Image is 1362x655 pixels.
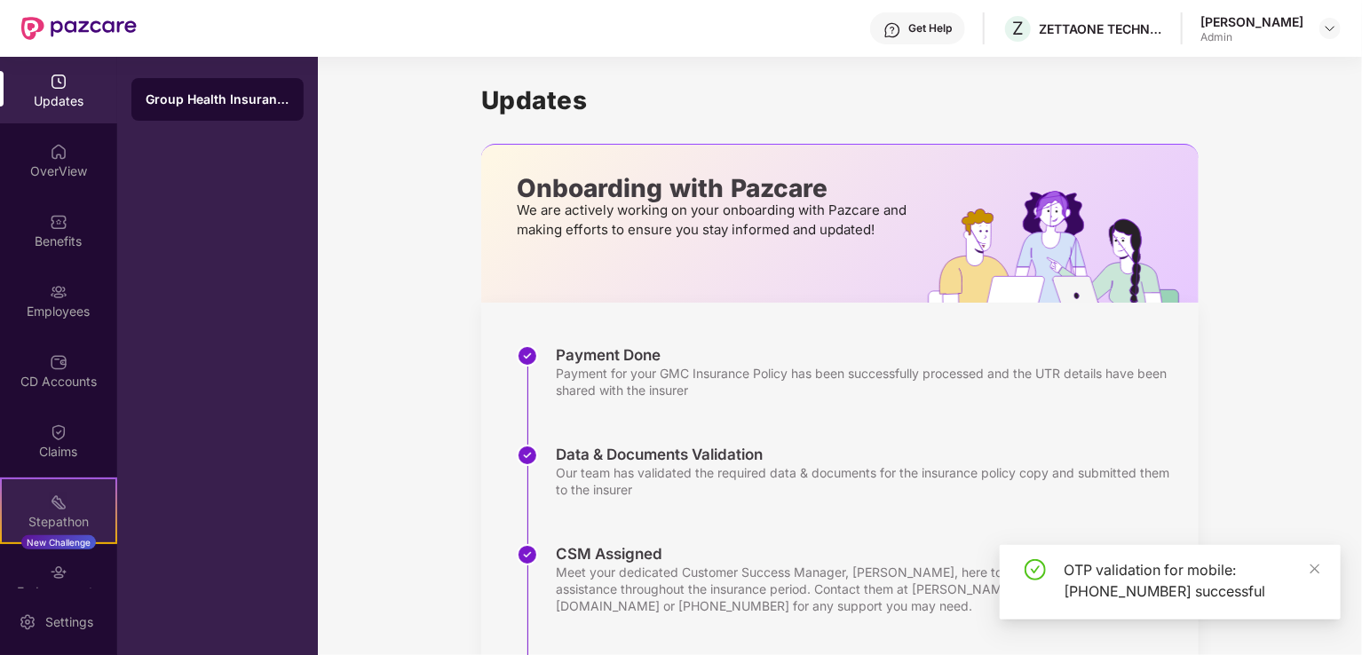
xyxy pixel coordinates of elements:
[1309,563,1321,575] span: close
[50,493,67,511] img: svg+xml;base64,PHN2ZyB4bWxucz0iaHR0cDovL3d3dy53My5vcmcvMjAwMC9zdmciIHdpZHRoPSIyMSIgaGVpZ2h0PSIyMC...
[50,213,67,231] img: svg+xml;base64,PHN2ZyBpZD0iQmVuZWZpdHMiIHhtbG5zPSJodHRwOi8vd3d3LnczLm9yZy8yMDAwL3N2ZyIgd2lkdGg9Ij...
[40,613,99,631] div: Settings
[556,544,1181,564] div: CSM Assigned
[19,613,36,631] img: svg+xml;base64,PHN2ZyBpZD0iU2V0dGluZy0yMHgyMCIgeG1sbnM9Imh0dHA6Ly93d3cudzMub3JnLzIwMDAvc3ZnIiB3aW...
[883,21,901,39] img: svg+xml;base64,PHN2ZyBpZD0iSGVscC0zMngzMiIgeG1sbnM9Imh0dHA6Ly93d3cudzMub3JnLzIwMDAvc3ZnIiB3aWR0aD...
[50,423,67,441] img: svg+xml;base64,PHN2ZyBpZD0iQ2xhaW0iIHhtbG5zPSJodHRwOi8vd3d3LnczLm9yZy8yMDAwL3N2ZyIgd2lkdGg9IjIwIi...
[50,353,67,371] img: svg+xml;base64,PHN2ZyBpZD0iQ0RfQWNjb3VudHMiIGRhdGEtbmFtZT0iQ0QgQWNjb3VudHMiIHhtbG5zPSJodHRwOi8vd3...
[1039,20,1163,37] div: ZETTAONE TECHNOLOGIES INDIA PRIVATE LIMITED
[1200,13,1303,30] div: [PERSON_NAME]
[928,191,1199,303] img: hrOnboarding
[556,365,1181,399] div: Payment for your GMC Insurance Policy has been successfully processed and the UTR details have be...
[517,201,912,240] p: We are actively working on your onboarding with Pazcare and making efforts to ensure you stay inf...
[50,564,67,581] img: svg+xml;base64,PHN2ZyBpZD0iRW5kb3JzZW1lbnRzIiB4bWxucz0iaHR0cDovL3d3dy53My5vcmcvMjAwMC9zdmciIHdpZH...
[556,564,1181,614] div: Meet your dedicated Customer Success Manager, [PERSON_NAME], here to provide updates and assistan...
[556,345,1181,365] div: Payment Done
[517,180,912,196] p: Onboarding with Pazcare
[1323,21,1337,36] img: svg+xml;base64,PHN2ZyBpZD0iRHJvcGRvd24tMzJ4MzIiIHhtbG5zPSJodHRwOi8vd3d3LnczLm9yZy8yMDAwL3N2ZyIgd2...
[517,544,538,565] img: svg+xml;base64,PHN2ZyBpZD0iU3RlcC1Eb25lLTMyeDMyIiB4bWxucz0iaHR0cDovL3d3dy53My5vcmcvMjAwMC9zdmciIH...
[556,445,1181,464] div: Data & Documents Validation
[1200,30,1303,44] div: Admin
[517,445,538,466] img: svg+xml;base64,PHN2ZyBpZD0iU3RlcC1Eb25lLTMyeDMyIiB4bWxucz0iaHR0cDovL3d3dy53My5vcmcvMjAwMC9zdmciIH...
[21,535,96,549] div: New Challenge
[556,464,1181,498] div: Our team has validated the required data & documents for the insurance policy copy and submitted ...
[50,283,67,301] img: svg+xml;base64,PHN2ZyBpZD0iRW1wbG95ZWVzIiB4bWxucz0iaHR0cDovL3d3dy53My5vcmcvMjAwMC9zdmciIHdpZHRoPS...
[1012,18,1024,39] span: Z
[517,345,538,367] img: svg+xml;base64,PHN2ZyBpZD0iU3RlcC1Eb25lLTMyeDMyIiB4bWxucz0iaHR0cDovL3d3dy53My5vcmcvMjAwMC9zdmciIH...
[146,91,289,108] div: Group Health Insurance
[2,513,115,531] div: Stepathon
[908,21,952,36] div: Get Help
[1064,559,1319,602] div: OTP validation for mobile: [PHONE_NUMBER] successful
[1025,559,1046,580] span: check-circle
[481,85,1199,115] h1: Updates
[50,143,67,161] img: svg+xml;base64,PHN2ZyBpZD0iSG9tZSIgeG1sbnM9Imh0dHA6Ly93d3cudzMub3JnLzIwMDAvc3ZnIiB3aWR0aD0iMjAiIG...
[21,17,137,40] img: New Pazcare Logo
[50,73,67,91] img: svg+xml;base64,PHN2ZyBpZD0iVXBkYXRlZCIgeG1sbnM9Imh0dHA6Ly93d3cudzMub3JnLzIwMDAvc3ZnIiB3aWR0aD0iMj...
